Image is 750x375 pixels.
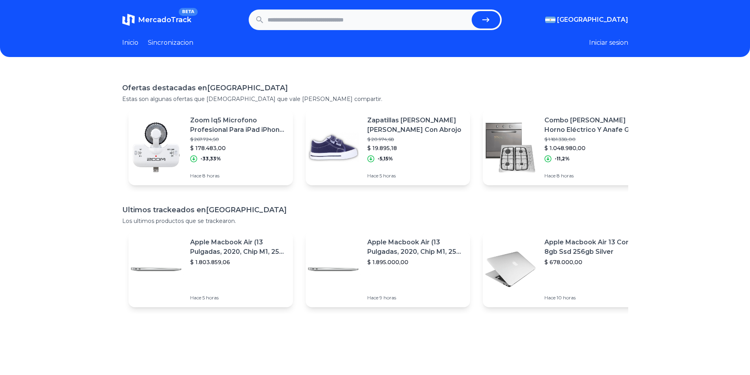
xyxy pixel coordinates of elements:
a: Inicio [122,38,138,48]
a: Featured imageApple Macbook Air (13 Pulgadas, 2020, Chip M1, 256 Gb De Ssd, 8 Gb De Ram) - Plata$... [306,231,470,307]
p: Zapatillas [PERSON_NAME] [PERSON_NAME] Con Abrojo [367,116,464,135]
p: -5,15% [378,156,393,162]
a: Featured imageZoom Iq5 Microfono Profesional Para iPad iPhone iPad$ 267.724,50$ 178.483,00-33,33%... [128,109,293,185]
p: Hace 5 horas [190,295,287,301]
img: Featured image [483,120,538,175]
p: $ 1.895.000,00 [367,258,464,266]
span: BETA [179,8,197,16]
a: MercadoTrackBETA [122,13,191,26]
p: Combo [PERSON_NAME] Horno Eléctrico Y Anafe Gas Hex18 Axv Envío Caba [544,116,641,135]
a: Featured imageApple Macbook Air 13 Core I5 8gb Ssd 256gb Silver$ 678.000,00Hace 10 horas [483,231,647,307]
p: $ 1.048.980,00 [544,144,641,152]
p: Hace 5 horas [367,173,464,179]
span: MercadoTrack [138,15,191,24]
p: -33,33% [200,156,221,162]
p: $ 19.895,18 [367,144,464,152]
img: Featured image [306,120,361,175]
p: $ 178.483,00 [190,144,287,152]
img: Argentina [545,17,555,23]
button: Iniciar sesion [589,38,628,48]
p: Hace 8 horas [190,173,287,179]
span: [GEOGRAPHIC_DATA] [557,15,628,25]
a: Featured imageApple Macbook Air (13 Pulgadas, 2020, Chip M1, 256 Gb De Ssd, 8 Gb De Ram) - Plata$... [128,231,293,307]
h1: Ultimos trackeados en [GEOGRAPHIC_DATA] [122,204,628,215]
h1: Ofertas destacadas en [GEOGRAPHIC_DATA] [122,82,628,93]
p: Zoom Iq5 Microfono Profesional Para iPad iPhone iPad [190,116,287,135]
p: Hace 10 horas [544,295,641,301]
p: $ 1.803.859,06 [190,258,287,266]
p: $ 1.181.338,00 [544,136,641,143]
p: Estas son algunas ofertas que [DEMOGRAPHIC_DATA] que vale [PERSON_NAME] compartir. [122,95,628,103]
p: $ 678.000,00 [544,258,641,266]
p: Apple Macbook Air 13 Core I5 8gb Ssd 256gb Silver [544,238,641,257]
a: Featured imageCombo [PERSON_NAME] Horno Eléctrico Y Anafe Gas Hex18 Axv Envío Caba$ 1.181.338,00$... [483,109,647,185]
p: Hace 9 horas [367,295,464,301]
p: Los ultimos productos que se trackearon. [122,217,628,225]
img: Featured image [306,242,361,297]
button: [GEOGRAPHIC_DATA] [545,15,628,25]
img: Featured image [128,242,184,297]
img: Featured image [128,120,184,175]
img: MercadoTrack [122,13,135,26]
p: Hace 8 horas [544,173,641,179]
p: -11,2% [555,156,570,162]
p: $ 20.974,68 [367,136,464,143]
a: Featured imageZapatillas [PERSON_NAME] [PERSON_NAME] Con Abrojo$ 20.974,68$ 19.895,18-5,15%Hace 5... [306,109,470,185]
img: Featured image [483,242,538,297]
p: Apple Macbook Air (13 Pulgadas, 2020, Chip M1, 256 Gb De Ssd, 8 Gb De Ram) - Plata [190,238,287,257]
a: Sincronizacion [148,38,193,48]
p: Apple Macbook Air (13 Pulgadas, 2020, Chip M1, 256 Gb De Ssd, 8 Gb De Ram) - Plata [367,238,464,257]
p: $ 267.724,50 [190,136,287,143]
